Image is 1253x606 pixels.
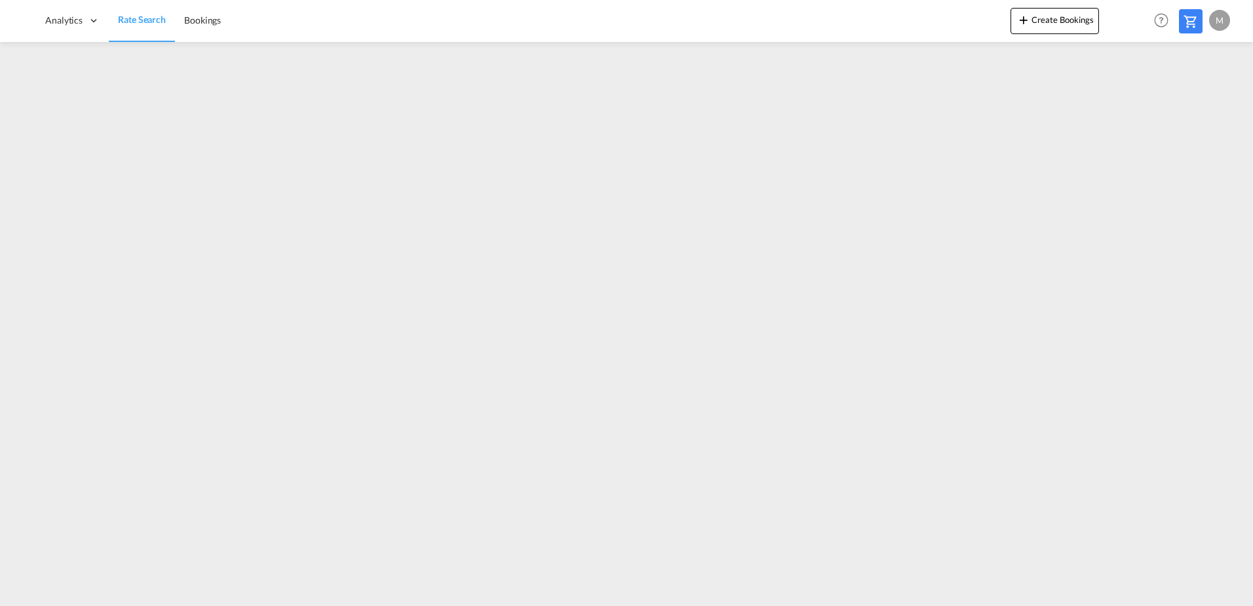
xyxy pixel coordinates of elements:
span: Bookings [184,14,221,26]
div: M [1209,10,1230,31]
button: icon-plus 400-fgCreate Bookings [1011,8,1099,34]
span: Analytics [45,14,83,27]
span: Help [1150,9,1172,31]
md-icon: icon-plus 400-fg [1016,12,1031,28]
span: Rate Search [118,14,166,25]
div: Help [1150,9,1179,33]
